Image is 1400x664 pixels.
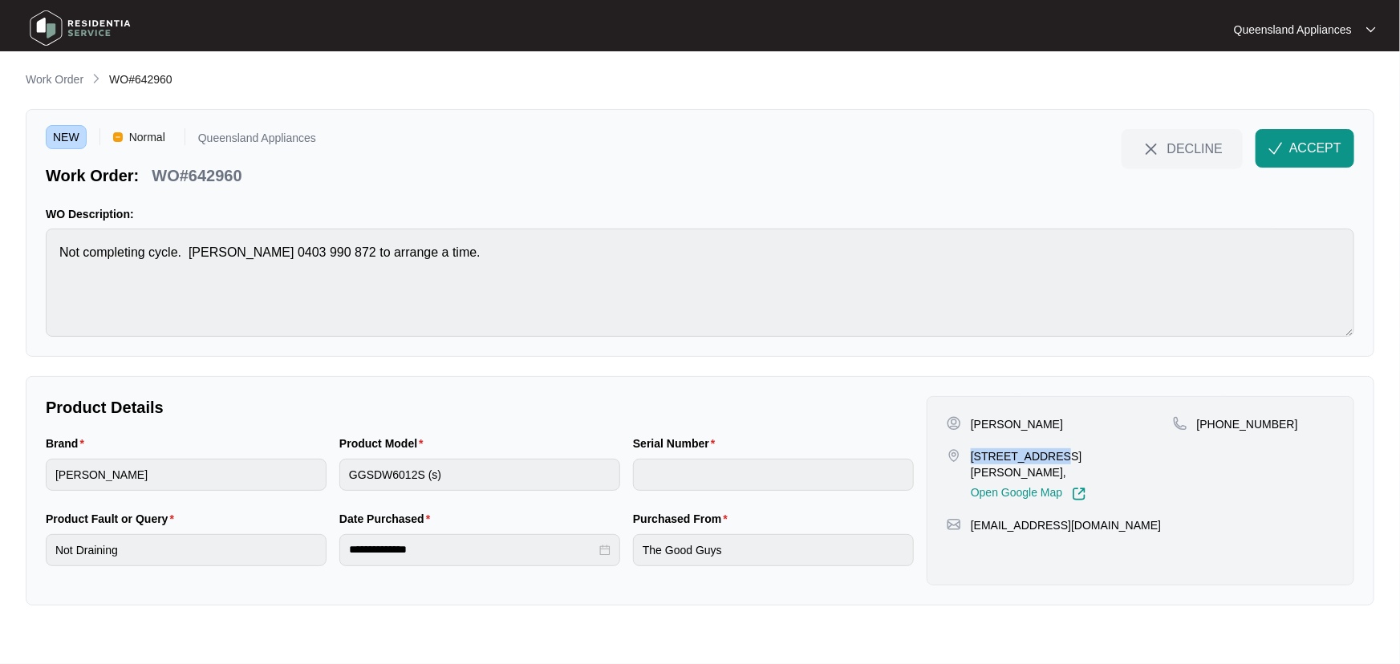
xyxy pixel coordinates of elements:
p: [EMAIL_ADDRESS][DOMAIN_NAME] [971,517,1161,533]
a: Work Order [22,71,87,89]
img: chevron-right [90,72,103,85]
input: Product Fault or Query [46,534,327,566]
p: [PERSON_NAME] [971,416,1063,432]
img: close-Icon [1142,140,1161,159]
label: Serial Number [633,435,721,451]
span: WO#642960 [109,73,172,86]
label: Purchased From [633,511,734,527]
img: check-Icon [1268,141,1283,156]
span: DECLINE [1167,140,1223,157]
input: Serial Number [633,459,914,491]
span: NEW [46,125,87,149]
img: Link-External [1072,487,1086,501]
img: map-pin [947,448,961,463]
img: Vercel Logo [113,132,123,142]
p: WO Description: [46,206,1354,222]
p: [STREET_ADDRESS][PERSON_NAME], [971,448,1173,480]
img: map-pin [1173,416,1187,431]
label: Product Model [339,435,430,451]
p: Work Order [26,71,83,87]
label: Brand [46,435,91,451]
p: WO#642960 [152,164,241,187]
p: Queensland Appliances [1234,22,1352,38]
img: map-pin [947,517,961,532]
img: dropdown arrow [1366,26,1376,34]
input: Product Model [339,459,620,491]
input: Date Purchased [349,541,596,558]
span: Normal [123,125,172,149]
textarea: Not completing cycle. [PERSON_NAME] 0403 990 872 to arrange a time. [46,229,1354,337]
label: Product Fault or Query [46,511,181,527]
span: ACCEPT [1289,139,1341,158]
label: Date Purchased [339,511,436,527]
button: check-IconACCEPT [1256,129,1354,168]
button: close-IconDECLINE [1122,129,1243,168]
img: residentia service logo [24,4,136,52]
a: Open Google Map [971,487,1086,501]
p: Work Order: [46,164,139,187]
p: [PHONE_NUMBER] [1197,416,1298,432]
img: user-pin [947,416,961,431]
input: Brand [46,459,327,491]
p: Product Details [46,396,914,419]
p: Queensland Appliances [198,132,316,149]
input: Purchased From [633,534,914,566]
